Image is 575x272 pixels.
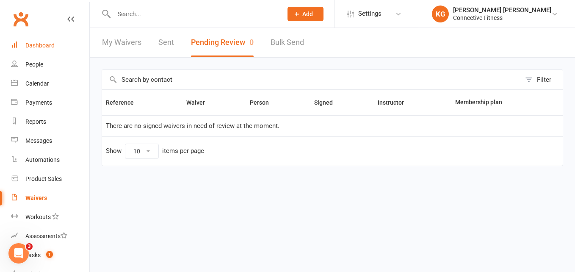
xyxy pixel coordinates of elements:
[106,144,204,159] div: Show
[11,93,89,112] a: Payments
[106,99,143,106] span: Reference
[271,28,304,57] a: Bulk Send
[25,61,43,68] div: People
[102,115,563,136] td: There are no signed waivers in need of review at the moment.
[11,169,89,189] a: Product Sales
[25,42,55,49] div: Dashboard
[186,97,214,108] button: Waiver
[106,97,143,108] button: Reference
[162,147,204,155] div: items per page
[25,175,62,182] div: Product Sales
[11,131,89,150] a: Messages
[11,246,89,265] a: Tasks 1
[378,99,413,106] span: Instructor
[46,251,53,258] span: 1
[250,99,278,106] span: Person
[11,74,89,93] a: Calendar
[314,99,342,106] span: Signed
[25,118,46,125] div: Reports
[102,70,521,89] input: Search by contact
[358,4,381,23] span: Settings
[521,70,563,89] button: Filter
[25,252,41,258] div: Tasks
[453,6,551,14] div: [PERSON_NAME] [PERSON_NAME]
[11,55,89,74] a: People
[25,137,52,144] div: Messages
[432,6,449,22] div: KG
[537,75,551,85] div: Filter
[287,7,323,21] button: Add
[314,97,342,108] button: Signed
[250,97,278,108] button: Person
[25,156,60,163] div: Automations
[11,227,89,246] a: Assessments
[8,243,29,264] iframe: Intercom live chat
[25,214,51,220] div: Workouts
[11,150,89,169] a: Automations
[186,99,214,106] span: Waiver
[302,11,313,17] span: Add
[158,28,174,57] a: Sent
[378,97,413,108] button: Instructor
[25,99,52,106] div: Payments
[11,112,89,131] a: Reports
[249,38,254,47] span: 0
[453,14,551,22] div: Connective Fitness
[10,8,31,30] a: Clubworx
[11,36,89,55] a: Dashboard
[11,208,89,227] a: Workouts
[111,8,276,20] input: Search...
[11,189,89,208] a: Waivers
[25,194,47,201] div: Waivers
[26,243,33,250] span: 3
[191,28,254,57] button: Pending Review0
[102,28,141,57] a: My Waivers
[25,80,49,87] div: Calendar
[451,90,549,115] th: Membership plan
[25,233,67,239] div: Assessments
